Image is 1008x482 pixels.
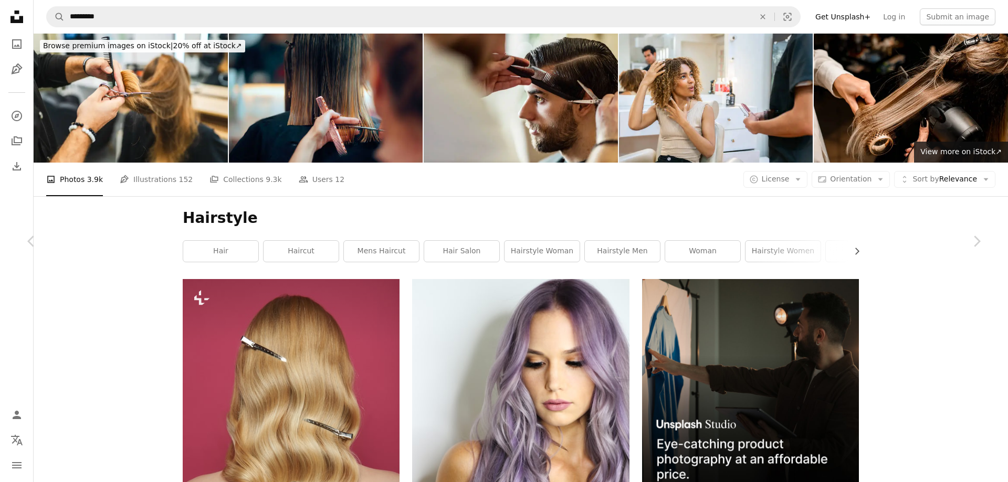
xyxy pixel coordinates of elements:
[920,147,1002,156] span: View more on iStock ↗
[424,34,618,163] img: Young man having a haircut at barber shop.
[762,175,790,183] span: License
[266,174,281,185] span: 9.3k
[920,8,995,25] button: Submit an image
[6,131,27,152] a: Collections
[120,163,193,196] a: Illustrations 152
[47,7,65,27] button: Search Unsplash
[6,404,27,425] a: Log in / Sign up
[229,34,423,163] img: Hairstylist Cutting on Wet Hair with Professionalism and Precision
[6,59,27,80] a: Illustrations
[826,241,901,262] a: person
[183,209,859,228] h1: Hairstyle
[775,7,800,27] button: Visual search
[209,163,281,196] a: Collections 9.3k
[505,241,580,262] a: hairstyle woman
[847,241,859,262] button: scroll list to the right
[6,34,27,55] a: Photos
[945,191,1008,292] a: Next
[914,142,1008,163] a: View more on iStock↗
[912,175,939,183] span: Sort by
[335,174,344,185] span: 12
[43,41,173,50] span: Browse premium images on iStock |
[585,241,660,262] a: hairstyle men
[812,171,890,188] button: Orientation
[619,34,813,163] img: Woman with curly hair telling her hairstylist how to cut her hair
[912,174,977,185] span: Relevance
[6,455,27,476] button: Menu
[751,7,774,27] button: Clear
[344,241,419,262] a: mens haircut
[743,171,808,188] button: License
[34,34,251,59] a: Browse premium images on iStock|20% off at iStock↗
[412,437,629,446] a: purple haired woman in black top leaning on wall
[46,6,801,27] form: Find visuals sitewide
[809,8,877,25] a: Get Unsplash+
[6,105,27,126] a: Explore
[894,171,995,188] button: Sort byRelevance
[6,430,27,451] button: Language
[299,163,345,196] a: Users 12
[745,241,821,262] a: hairstyle women
[34,34,228,163] img: Beautiful young woman getting her hair cut
[424,241,499,262] a: hair salon
[877,8,911,25] a: Log in
[830,175,871,183] span: Orientation
[179,174,193,185] span: 152
[183,241,258,262] a: hair
[264,241,339,262] a: haircut
[665,241,740,262] a: woman
[6,156,27,177] a: Download History
[183,436,400,446] a: Beauty and hairstyle. Close up back side portrait of young graceful naked blonde woman with barre...
[43,41,242,50] span: 20% off at iStock ↗
[814,34,1008,163] img: Close-up of hairdo making process. Hairdresser puts female hair with dryer and comb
